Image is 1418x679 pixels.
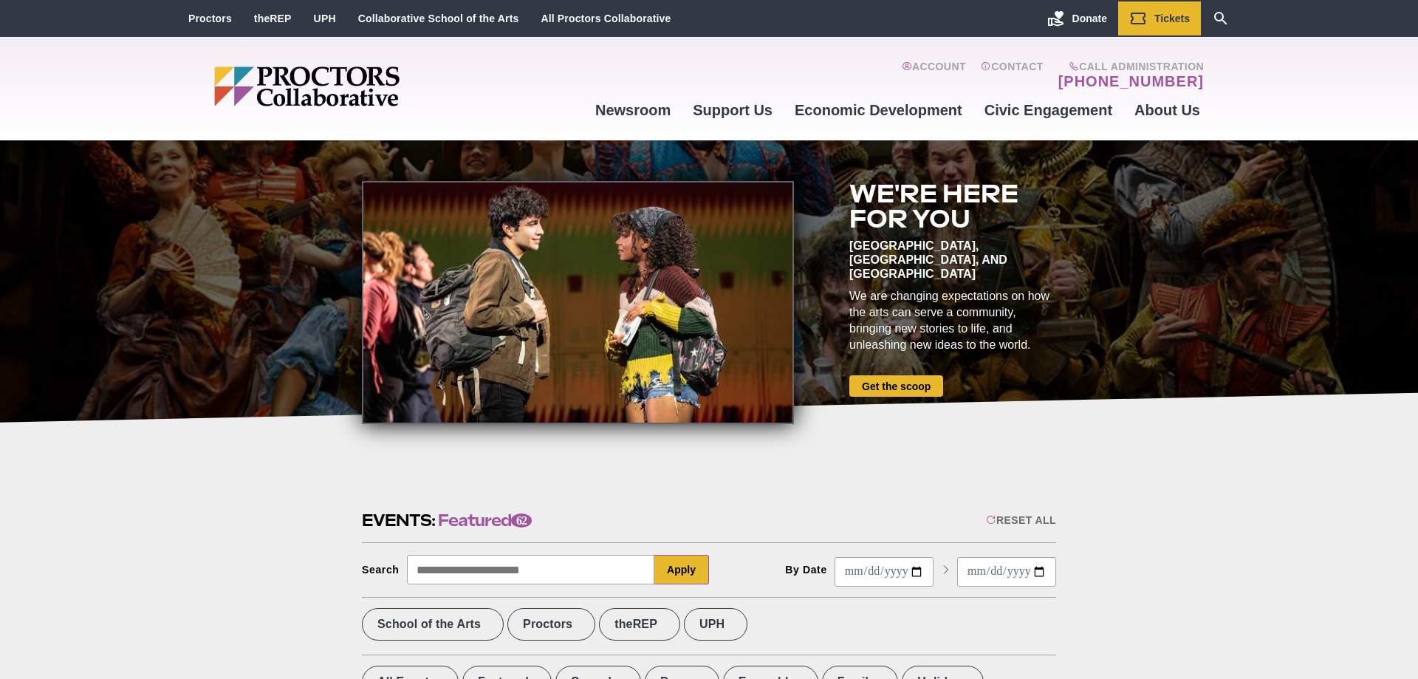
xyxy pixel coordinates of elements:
a: Account [902,61,966,90]
a: theREP [254,13,292,24]
label: School of the Arts [362,608,504,641]
a: Tickets [1118,1,1201,35]
a: Newsroom [584,90,682,130]
label: theREP [599,608,680,641]
button: Apply [654,555,709,584]
a: Economic Development [784,90,973,130]
a: Contact [981,61,1044,90]
a: [PHONE_NUMBER] [1058,72,1204,90]
label: Proctors [507,608,595,641]
span: Donate [1072,13,1107,24]
span: Featured [438,509,532,532]
a: All Proctors Collaborative [541,13,671,24]
a: Search [1201,1,1241,35]
a: Civic Engagement [973,90,1123,130]
a: Proctors [188,13,232,24]
a: About Us [1123,90,1211,130]
img: Proctors logo [214,66,513,106]
label: UPH [684,608,747,641]
div: Reset All [986,514,1056,526]
div: Search [362,564,400,576]
a: Get the scoop [849,375,943,397]
div: We are changing expectations on how the arts can serve a community, bringing new stories to life,... [849,288,1056,353]
a: Support Us [682,90,784,130]
span: 62 [511,513,532,528]
h2: We're here for you [849,181,1056,231]
a: UPH [314,13,336,24]
span: Call Administration [1054,61,1204,72]
h2: Events: [362,509,532,532]
span: Tickets [1154,13,1190,24]
a: Collaborative School of the Arts [358,13,519,24]
a: Donate [1036,1,1118,35]
div: [GEOGRAPHIC_DATA], [GEOGRAPHIC_DATA], and [GEOGRAPHIC_DATA] [849,239,1056,281]
div: By Date [785,564,827,576]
